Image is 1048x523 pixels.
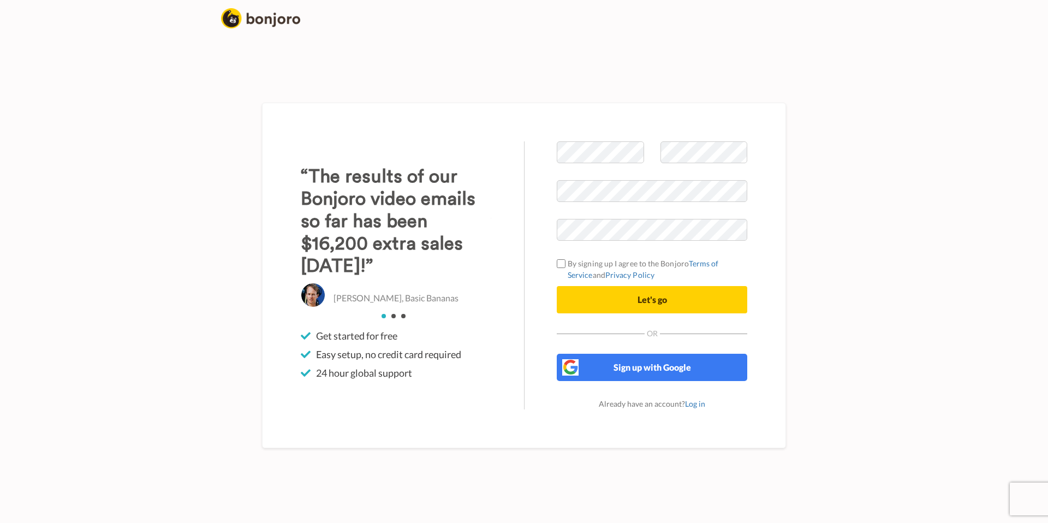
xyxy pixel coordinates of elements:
[301,283,325,307] img: Christo Hall, Basic Bananas
[316,348,461,361] span: Easy setup, no credit card required
[568,259,719,280] a: Terms of Service
[599,399,705,408] span: Already have an account?
[316,366,412,379] span: 24 hour global support
[685,399,705,408] a: Log in
[557,286,747,313] button: Let's go
[557,354,747,381] button: Sign up with Google
[614,362,691,372] span: Sign up with Google
[638,294,667,305] span: Let's go
[557,259,565,268] input: By signing up I agree to the BonjoroTerms of ServiceandPrivacy Policy
[316,329,397,342] span: Get started for free
[645,330,660,337] span: Or
[557,258,747,281] label: By signing up I agree to the Bonjoro and
[605,270,654,280] a: Privacy Policy
[334,292,458,305] p: [PERSON_NAME], Basic Bananas
[221,8,300,28] img: logo_full.png
[301,165,491,277] h3: “The results of our Bonjoro video emails so far has been $16,200 extra sales [DATE]!”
